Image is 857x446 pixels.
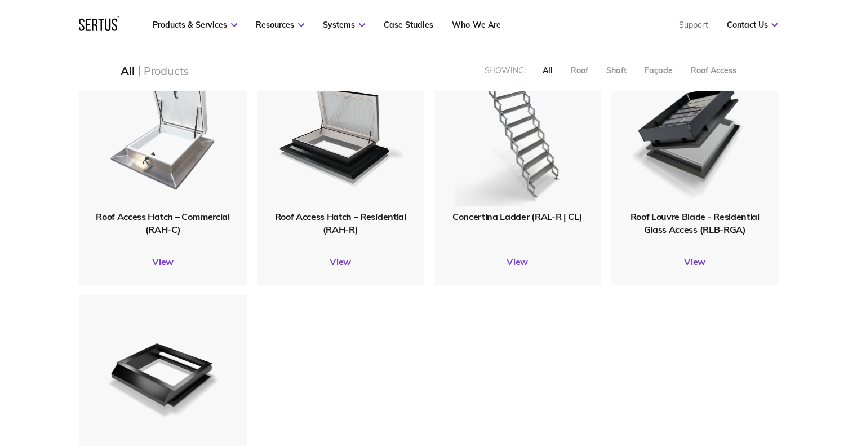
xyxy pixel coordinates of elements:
div: Roof [570,65,588,76]
a: Products & Services [153,20,237,30]
div: All [121,64,134,78]
a: Resources [256,20,304,30]
div: Roof Access [690,65,736,76]
a: View [79,256,247,267]
span: Concertina Ladder (RAL-R | CL) [452,211,582,222]
a: Systems [323,20,365,30]
span: Roof Access Hatch – Residential (RAH-R) [274,211,406,235]
a: View [611,256,779,267]
span: Roof Louvre Blade - Residential Glass Access (RLB-RGA) [630,211,759,235]
a: Support [678,20,708,30]
iframe: Chat Widget [801,392,857,446]
div: Products [144,64,189,78]
div: Showing: [485,65,526,76]
div: Shaft [606,65,626,76]
div: All [542,65,552,76]
a: Case Studies [384,20,433,30]
div: Façade [644,65,672,76]
a: Who We Are [452,20,500,30]
a: View [257,256,424,267]
span: Roof Access Hatch – Commercial (RAH-C) [96,211,229,235]
a: View [434,256,601,267]
a: Contact Us [726,20,778,30]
